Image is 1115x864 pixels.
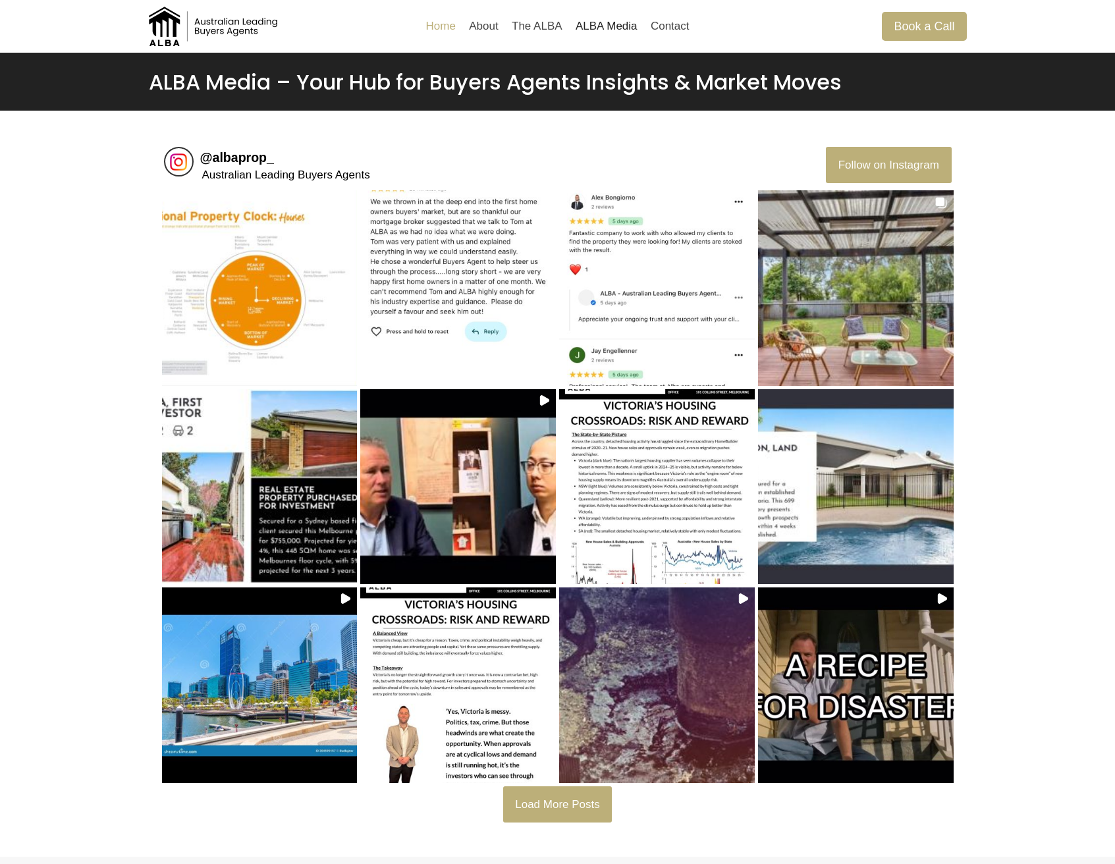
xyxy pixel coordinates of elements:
span: @ [200,150,213,165]
svg: Video [738,593,749,605]
button: Follow albaprop_ on Instagram [826,147,951,182]
div: The last time I shared a property clock like this, it triggered a few buyersagents out there.As a... [162,190,358,386]
div: crechat with thomas_tang_money_disciplineThrough the eyes of a licensed valuer. buyersagent finan... [360,389,556,585]
img: albaprop_'s profile picture [168,151,189,173]
div: The FHBschemeThe ALBAPerspective The worst conditions we will see for quite some time. Every buye... [162,587,358,783]
img: Australian Leading Buyers Agents [149,7,281,46]
a: @albaprop_ [200,150,274,165]
a: ALBA Media [569,11,644,42]
span: Load More Posts [515,798,600,811]
div: 2 more 5star review from our trustedpartners around Australia!buyersagentbroker realestate reside... [559,190,755,386]
a: About [462,11,505,42]
svg: Video [340,593,352,605]
div: A great investment a first time investor, Sydney based securing land with a home fit and sought f... [162,389,358,585]
a: The ALBA [505,11,569,42]
a: Home [419,11,462,42]
div: The sleeping giant that no one is talking about….buyersagent realestate finance commercial reside... [559,587,755,783]
a: Contact [644,11,696,42]
button: Load more Instagram posts [503,786,612,822]
div: Darwin is risky.Our partner was clear on the risk, the client was still willing to accept. It’s a... [758,389,954,585]
span: Australian Leading Buyers Agents [202,169,370,181]
svg: Carousel [934,196,948,210]
div: The Aussie housing market has cooked up the perfect recipe for disaster: Less stock. More people.... [758,587,954,783]
h1: ALBA Media – Your Hub for Buyers Agents Insights & Market Moves [149,70,967,95]
div: Buying property is emotional, overwhelming, and often out of your depth. That’s where ALBA steps ... [758,190,954,386]
div: I’m sure brokers right around Australia would want their clients to get this type of experience w... [360,190,556,386]
span: albaprop_ [213,150,274,165]
div: How does victoria’s supply issue stack up against other states?realestate property finance broker... [559,389,755,585]
a: Book a Call [882,12,966,40]
svg: Video [539,394,551,406]
svg: Video [937,593,948,605]
nav: Primary Navigation [419,11,695,42]
div: There’s a lot to be said about victoria and thecityofmelbourne.Yes, it is at the bottom of the pr... [360,587,556,783]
